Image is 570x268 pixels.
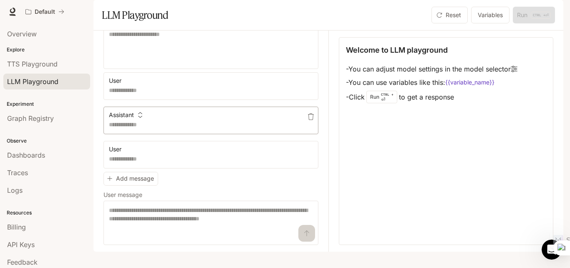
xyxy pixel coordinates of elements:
[381,92,393,102] p: ⏎
[471,7,509,23] button: Variables
[103,172,158,186] button: Add message
[107,74,132,87] button: User
[22,3,68,20] button: All workspaces
[346,76,517,89] li: - You can use variables like this:
[102,7,168,23] h1: LLM Playground
[107,143,132,156] button: User
[346,89,517,105] li: - Click to get a response
[445,78,494,87] code: {{variable_name}}
[346,62,517,76] li: - You can adjust model settings in the model selector
[381,92,393,97] p: CTRL +
[431,7,468,23] button: Reset
[542,240,562,260] iframe: Intercom live chat
[107,108,144,122] button: Assistant
[103,192,142,198] p: User message
[366,91,397,103] div: Run
[35,8,55,15] p: Default
[346,44,448,56] p: Welcome to LLM playground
